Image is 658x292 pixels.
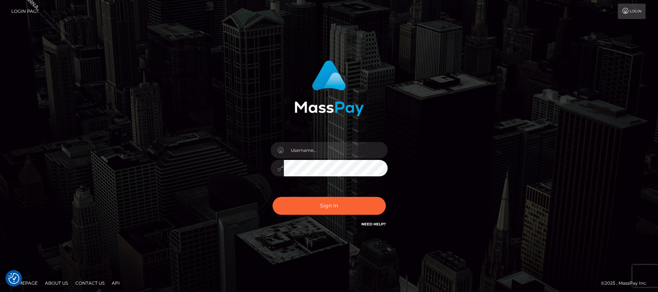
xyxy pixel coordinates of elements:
button: Sign in [273,197,386,215]
a: Need Help? [361,222,386,227]
img: Revisit consent button [8,273,19,284]
div: © 2025 , MassPay Inc. [601,279,653,287]
a: Homepage [8,277,41,289]
button: Consent Preferences [8,273,19,284]
a: Login Page [11,4,39,19]
img: MassPay Login [294,60,364,116]
input: Username... [284,142,388,158]
a: Contact Us [72,277,107,289]
a: Login [618,4,646,19]
a: About Us [42,277,71,289]
a: API [109,277,123,289]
